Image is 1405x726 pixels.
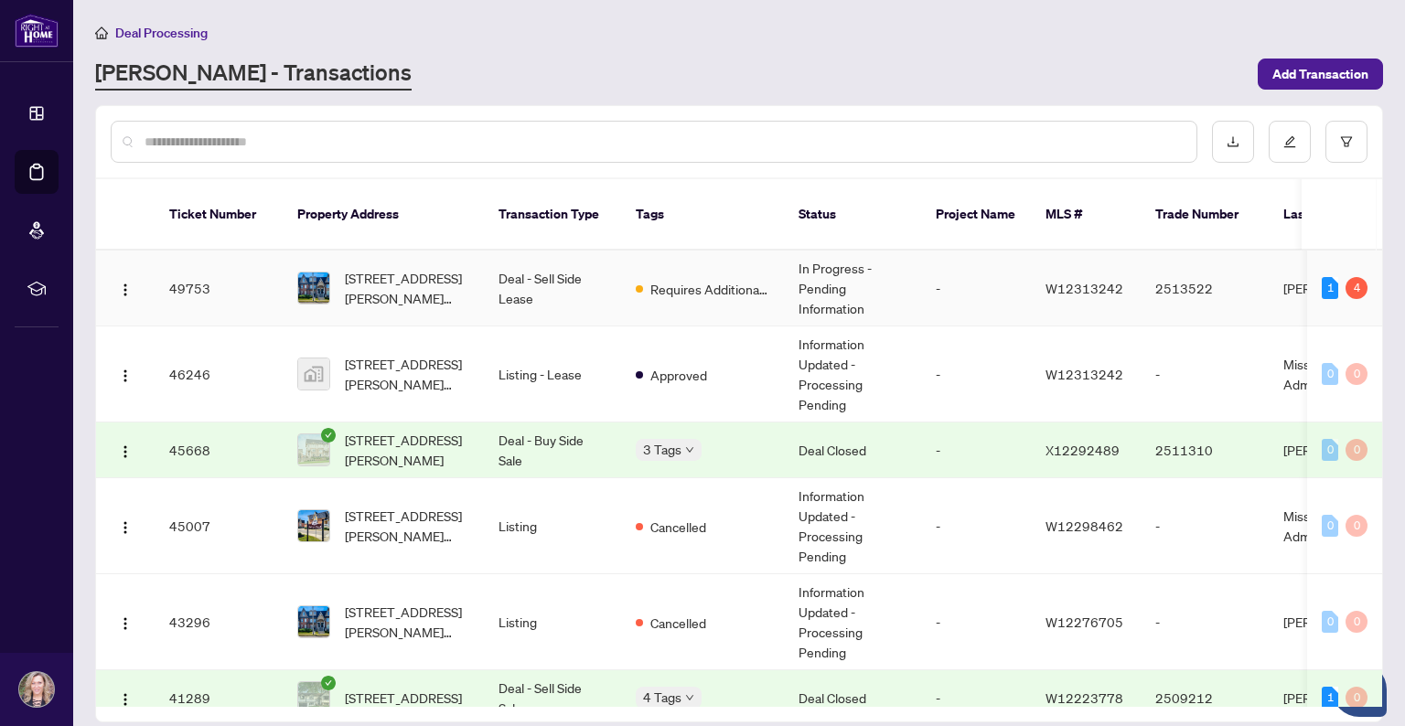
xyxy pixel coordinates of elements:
span: down [685,693,694,702]
td: - [921,574,1031,670]
div: 0 [1322,611,1338,633]
div: 0 [1322,439,1338,461]
button: edit [1269,121,1311,163]
img: thumbnail-img [298,434,329,465]
button: Logo [111,683,140,712]
img: Logo [118,368,133,383]
div: 0 [1346,687,1367,709]
div: 0 [1346,363,1367,385]
div: 0 [1322,515,1338,537]
div: 4 [1346,277,1367,299]
td: - [921,326,1031,422]
span: 3 Tags [643,439,681,460]
td: Listing - Lease [484,326,621,422]
span: [STREET_ADDRESS] [345,688,462,708]
button: filter [1325,121,1367,163]
span: W12313242 [1046,280,1123,296]
img: thumbnail-img [298,510,329,541]
td: Information Updated - Processing Pending [784,478,921,574]
span: check-circle [321,428,336,443]
span: Cancelled [650,517,706,537]
span: Deal Processing [115,25,208,41]
span: home [95,27,108,39]
span: W12298462 [1046,518,1123,534]
a: [PERSON_NAME] - Transactions [95,58,412,91]
span: [STREET_ADDRESS][PERSON_NAME] [345,430,469,470]
th: MLS # [1031,179,1141,251]
span: filter [1340,135,1353,148]
th: Property Address [283,179,484,251]
button: Logo [111,273,140,303]
th: Trade Number [1141,179,1269,251]
td: In Progress - Pending Information [784,251,921,326]
span: [STREET_ADDRESS][PERSON_NAME][PERSON_NAME] [345,602,469,642]
span: X12292489 [1046,442,1120,458]
td: Listing [484,574,621,670]
img: Logo [118,283,133,297]
td: Deal - Buy Side Sale [484,422,621,478]
th: Project Name [921,179,1031,251]
span: W12223778 [1046,689,1123,706]
th: Status [784,179,921,251]
button: Logo [111,359,140,389]
button: Logo [111,607,140,636]
span: Approved [650,365,707,385]
td: - [1141,478,1269,574]
img: Logo [118,692,133,707]
img: thumbnail-img [298,272,329,304]
div: 0 [1322,363,1338,385]
span: Add Transaction [1272,59,1368,89]
td: 41289 [155,670,283,726]
img: Profile Icon [19,672,54,707]
td: - [921,670,1031,726]
div: 0 [1346,439,1367,461]
img: thumbnail-img [298,606,329,637]
span: [STREET_ADDRESS][PERSON_NAME][PERSON_NAME] [345,506,469,546]
button: Logo [111,435,140,464]
span: Cancelled [650,613,706,633]
td: Deal Closed [784,422,921,478]
td: - [921,251,1031,326]
span: W12276705 [1046,614,1123,630]
td: 43296 [155,574,283,670]
span: [STREET_ADDRESS][PERSON_NAME][PERSON_NAME] [345,268,469,308]
th: Transaction Type [484,179,621,251]
td: Deal - Sell Side Lease [484,251,621,326]
td: 2511310 [1141,422,1269,478]
img: Logo [118,616,133,631]
td: Listing [484,478,621,574]
img: Logo [118,520,133,535]
span: download [1227,135,1239,148]
td: Deal Closed [784,670,921,726]
th: Tags [621,179,784,251]
button: Add Transaction [1258,59,1383,90]
td: Deal - Sell Side Sale [484,670,621,726]
th: Ticket Number [155,179,283,251]
td: - [921,422,1031,478]
img: Logo [118,444,133,459]
td: - [1141,326,1269,422]
img: logo [15,14,59,48]
td: - [921,478,1031,574]
td: 49753 [155,251,283,326]
td: 2509212 [1141,670,1269,726]
td: - [1141,574,1269,670]
span: edit [1283,135,1296,148]
div: 0 [1346,515,1367,537]
img: thumbnail-img [298,358,329,390]
span: Requires Additional Docs [650,279,769,299]
span: down [685,445,694,454]
span: W12313242 [1046,366,1123,382]
div: 0 [1346,611,1367,633]
button: download [1212,121,1254,163]
div: 1 [1322,277,1338,299]
img: thumbnail-img [298,682,329,713]
td: Information Updated - Processing Pending [784,574,921,670]
td: 45007 [155,478,283,574]
td: 45668 [155,422,283,478]
td: 2513522 [1141,251,1269,326]
span: [STREET_ADDRESS][PERSON_NAME][PERSON_NAME] [345,354,469,394]
div: 1 [1322,687,1338,709]
td: 46246 [155,326,283,422]
span: 4 Tags [643,687,681,708]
